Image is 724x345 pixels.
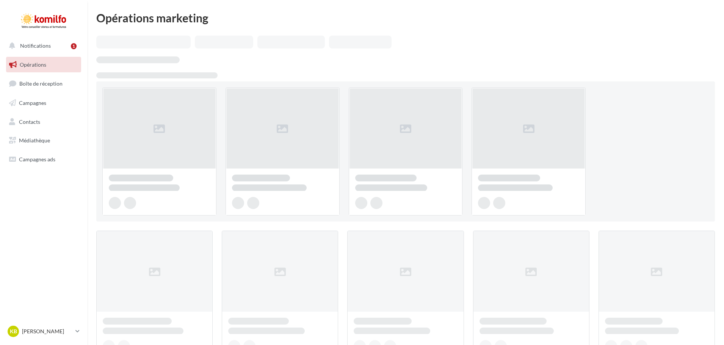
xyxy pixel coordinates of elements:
a: Boîte de réception [5,75,83,92]
a: Campagnes [5,95,83,111]
span: Campagnes ads [19,156,55,162]
a: Contacts [5,114,83,130]
div: Opérations marketing [96,12,715,23]
span: Opérations [20,61,46,68]
span: Boîte de réception [19,80,63,87]
span: KB [10,328,17,335]
a: Médiathèque [5,133,83,148]
a: KB [PERSON_NAME] [6,324,81,339]
div: 1 [71,43,77,49]
span: Notifications [20,42,51,49]
a: Opérations [5,57,83,73]
p: [PERSON_NAME] [22,328,72,335]
button: Notifications 1 [5,38,80,54]
span: Campagnes [19,100,46,106]
span: Contacts [19,118,40,125]
a: Campagnes ads [5,151,83,167]
span: Médiathèque [19,137,50,144]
